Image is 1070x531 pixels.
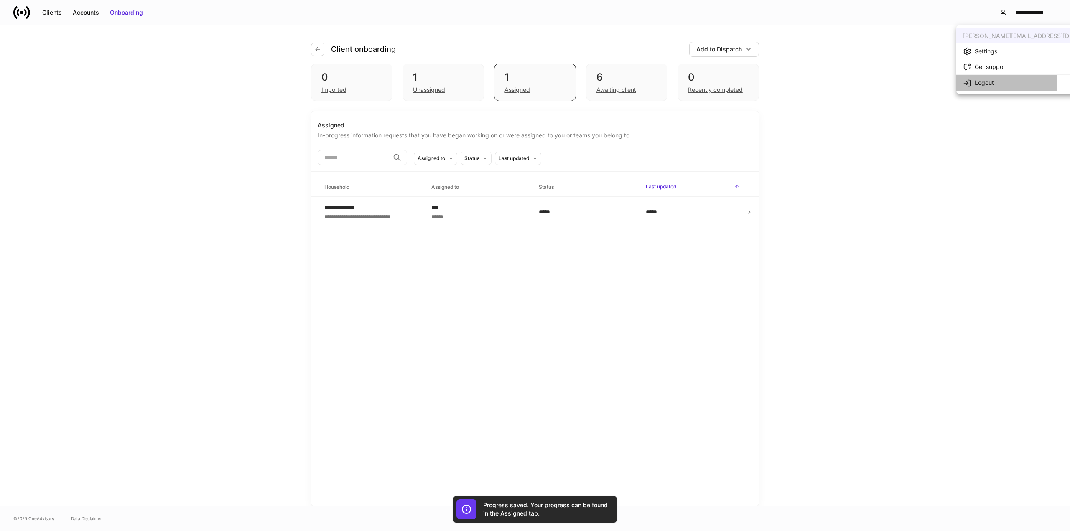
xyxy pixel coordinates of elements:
[483,501,609,518] h5: Progress saved. Your progress can be found in the tab.
[975,63,1007,71] div: Get support
[975,79,994,87] div: Logout
[500,510,527,517] a: Assigned
[975,47,997,56] div: Settings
